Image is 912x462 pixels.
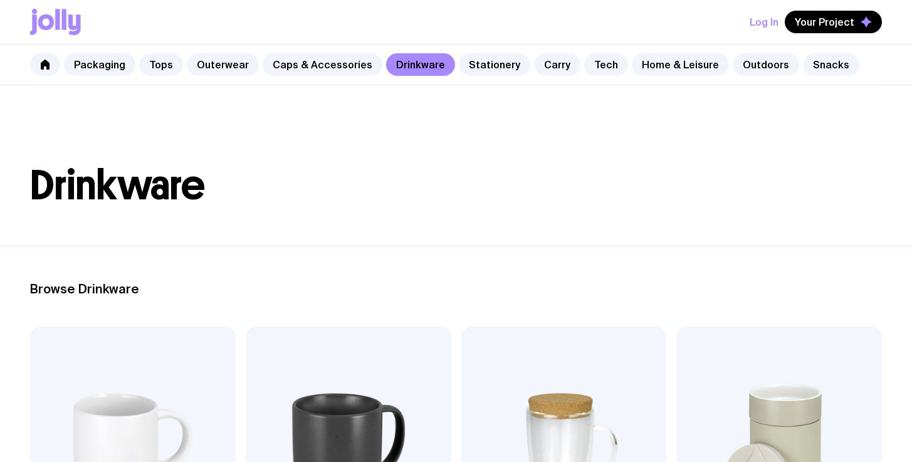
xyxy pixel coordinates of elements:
a: Snacks [803,53,859,76]
a: Tops [139,53,183,76]
h1: Drinkware [30,165,882,206]
a: Drinkware [386,53,455,76]
span: Your Project [795,16,854,28]
button: Your Project [785,11,882,33]
a: Outdoors [733,53,799,76]
a: Tech [584,53,628,76]
a: Stationery [459,53,530,76]
a: Caps & Accessories [263,53,382,76]
a: Carry [534,53,580,76]
h2: Browse Drinkware [30,281,882,297]
a: Outerwear [187,53,259,76]
button: Log In [750,11,778,33]
a: Packaging [64,53,135,76]
a: Home & Leisure [632,53,729,76]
